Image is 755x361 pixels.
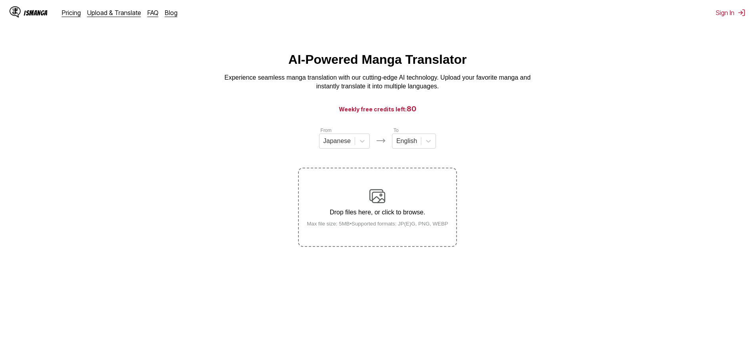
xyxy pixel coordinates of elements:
[300,209,455,216] p: Drop files here, or click to browse.
[10,6,62,19] a: IsManga LogoIsManga
[62,9,81,17] a: Pricing
[19,104,736,114] h3: Weekly free credits left:
[87,9,141,17] a: Upload & Translate
[738,9,745,17] img: Sign out
[289,52,467,67] h1: AI-Powered Manga Translator
[407,105,417,113] span: 80
[716,9,745,17] button: Sign In
[10,6,21,17] img: IsManga Logo
[219,73,536,91] p: Experience seamless manga translation with our cutting-edge AI technology. Upload your favorite m...
[394,128,399,133] label: To
[300,221,455,227] small: Max file size: 5MB • Supported formats: JP(E)G, PNG, WEBP
[321,128,332,133] label: From
[376,136,386,145] img: Languages icon
[24,9,48,17] div: IsManga
[165,9,178,17] a: Blog
[147,9,159,17] a: FAQ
